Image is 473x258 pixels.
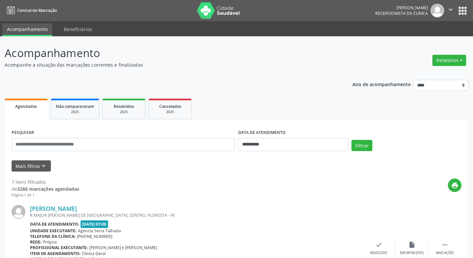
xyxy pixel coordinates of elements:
[12,205,25,219] img: img
[12,185,79,192] div: de
[375,241,382,248] i: check
[12,178,79,185] div: 7 itens filtrados
[81,220,108,228] span: [DATE] 07:00
[444,4,457,17] button: 
[30,245,88,250] b: Profissional executante:
[457,5,468,16] button: apps
[159,104,181,109] span: Cancelados
[56,104,94,109] span: Não compareceram
[17,8,57,13] span: Central de Marcação
[447,6,454,13] i: 
[59,23,97,35] a: Beneficiários
[30,205,77,212] a: [PERSON_NAME]
[448,178,461,192] button: print
[238,128,286,138] label: DATA DE ATENDIMENTO
[5,61,329,68] p: Acompanhe a situação das marcações correntes e finalizadas
[408,241,416,248] i: insert_drive_file
[30,251,81,256] b: Item de agendamento:
[89,245,157,250] span: [PERSON_NAME] e [PERSON_NAME]
[370,251,387,255] div: Resolvido
[40,162,47,170] i: keyboard_arrow_down
[56,110,94,114] div: 2025
[12,128,34,138] label: PESQUISAR
[154,110,187,114] div: 2025
[78,228,121,234] span: Agencia Serra Talhada
[15,104,37,109] span: Agendados
[82,251,106,256] span: Clinica Geral
[12,160,51,172] button: Mais filtroskeyboard_arrow_down
[436,251,454,255] div: Mais ações
[43,239,57,245] span: Própria
[30,239,42,245] b: Rede:
[30,228,77,234] b: Unidade executante:
[30,234,76,239] b: Telefone da clínica:
[30,212,362,218] div: R MAJOR [PERSON_NAME] DE [GEOGRAPHIC_DATA], CENTRO, FLORESTA - PE
[352,80,411,88] p: Ano de acompanhamento
[107,110,140,114] div: 2025
[430,4,444,17] img: img
[375,5,428,11] div: [PERSON_NAME]
[77,234,112,239] span: [PHONE_NUMBER]
[451,182,458,189] i: print
[114,104,134,109] span: Resolvidos
[432,55,466,66] button: Relatórios
[351,140,372,151] button: Filtrar
[5,45,329,61] p: Acompanhamento
[17,186,79,192] strong: 3286 marcações agendadas
[400,251,424,255] div: Exportar (PDF)
[12,192,79,198] div: Página 1 de 1
[441,241,449,248] i: 
[5,5,57,16] a: Central de Marcação
[375,11,428,16] span: Recepcionista da clínica
[2,23,52,36] a: Acompanhamento
[30,221,79,227] b: Data de atendimento:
